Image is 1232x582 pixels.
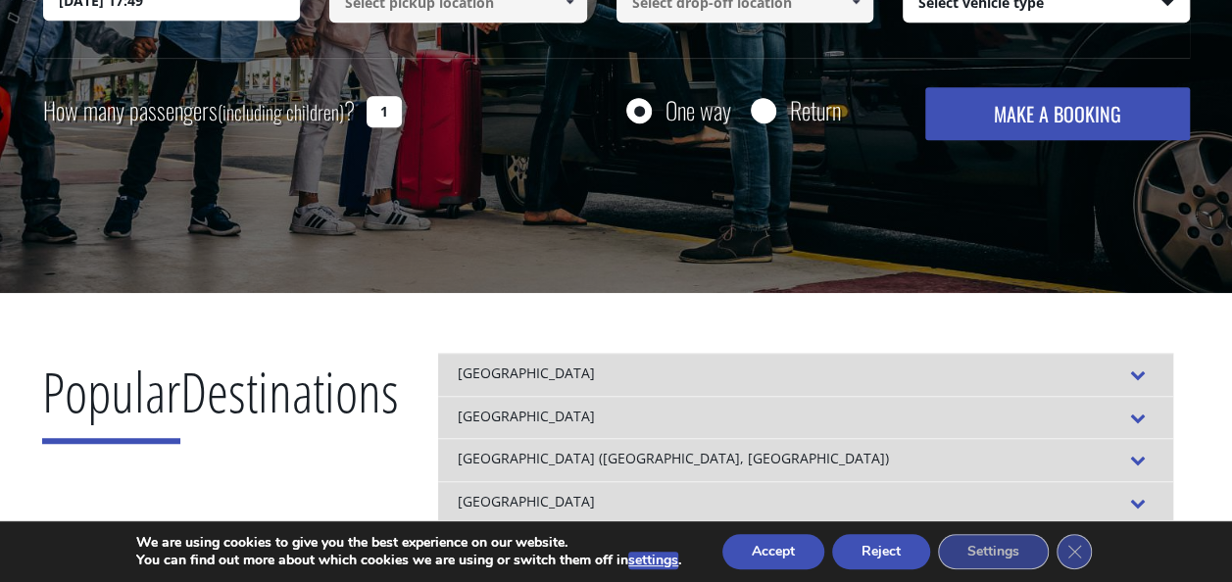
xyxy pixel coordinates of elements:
button: Settings [938,534,1049,569]
div: [GEOGRAPHIC_DATA] [438,396,1173,439]
div: [GEOGRAPHIC_DATA] [438,481,1173,524]
div: [GEOGRAPHIC_DATA] [438,353,1173,396]
button: Reject [832,534,930,569]
button: Close GDPR Cookie Banner [1057,534,1092,569]
button: MAKE A BOOKING [925,87,1189,140]
small: (including children) [218,97,344,126]
label: How many passengers ? [43,87,355,135]
p: We are using cookies to give you the best experience on our website. [136,534,681,552]
span: Popular [42,354,180,444]
label: Return [790,98,841,122]
p: You can find out more about which cookies we are using or switch them off in . [136,552,681,569]
button: Accept [722,534,824,569]
div: [GEOGRAPHIC_DATA] ([GEOGRAPHIC_DATA], [GEOGRAPHIC_DATA]) [438,438,1173,481]
label: One way [665,98,731,122]
button: settings [628,552,678,569]
h2: Destinations [42,353,399,459]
